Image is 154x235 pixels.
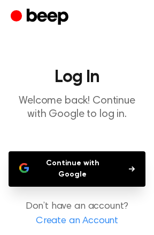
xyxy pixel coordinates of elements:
[9,200,145,229] p: Don’t have an account?
[11,7,71,28] a: Beep
[9,151,145,187] button: Continue with Google
[9,94,145,121] p: Welcome back! Continue with Google to log in.
[9,69,145,86] h1: Log In
[11,214,143,229] a: Create an Account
